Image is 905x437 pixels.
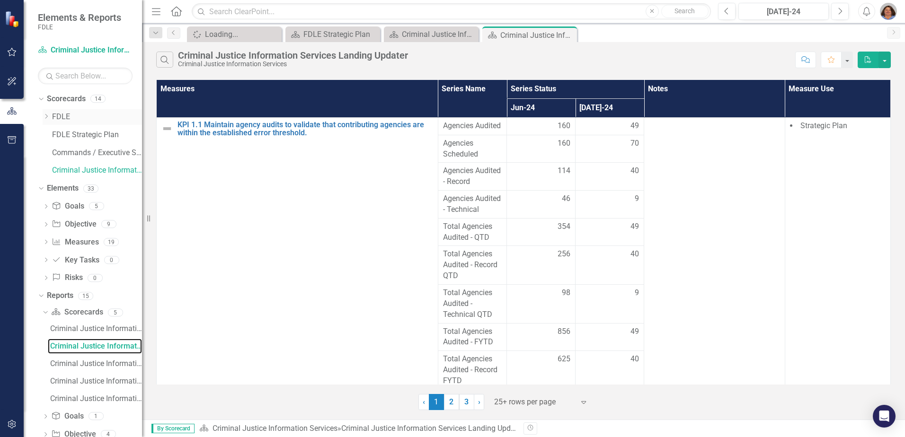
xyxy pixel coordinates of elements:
div: » [199,423,516,434]
a: FDLE Strategic Plan [288,28,378,40]
span: Agencies Audited [443,121,502,131]
a: Risks [52,272,82,283]
button: [DATE]-24 [738,3,829,20]
div: Criminal Justice Information Services Landing Updater [500,29,575,41]
span: Total Agencies Audited - Record QTD [443,249,502,281]
div: Criminal Justice Information Services Measures Dashboard [50,377,142,385]
td: Double-Click to Edit [438,191,506,218]
a: FDLE Strategic Plan [52,130,142,140]
span: Total Agencies Audited - Technical QTD [443,288,502,320]
a: KPI 1.1 Maintain agency audits to validate that contributing agencies are within the established ... [177,121,433,137]
span: 160 [558,138,570,149]
td: Double-Click to Edit [507,135,576,163]
span: 46 [562,193,570,204]
td: Double-Click to Edit [644,117,785,428]
span: Agencies Scheduled [443,138,502,160]
div: FDLE Strategic Plan [303,28,378,40]
td: Double-Click to Edit [576,191,644,218]
td: Double-Click to Edit [507,191,576,218]
td: Double-Click to Edit [438,163,506,191]
a: Goals [52,201,84,212]
span: 49 [630,326,639,337]
div: 9 [101,220,116,228]
div: Criminal Justice Information Services Landing Updater [50,342,142,350]
div: Criminal Justice Information Services Landing Updater [178,50,408,61]
span: Total Agencies Audited - FYTD [443,326,502,348]
span: By Scorecard [151,424,195,433]
div: Criminal Justice Information Services Landing [50,359,142,368]
img: Not Defined [161,123,173,134]
span: Search [674,7,695,15]
div: Open Intercom Messenger [873,405,896,428]
div: Criminal Justice Information Services Landing Page [402,28,476,40]
input: Search ClearPoint... [192,3,711,20]
span: 40 [630,166,639,176]
div: Loading... [205,28,279,40]
span: 40 [630,354,639,365]
a: Commands / Executive Support Branch [52,148,142,158]
td: Double-Click to Edit [576,163,644,191]
div: 0 [104,256,119,264]
a: Scorecards [51,307,103,318]
a: Criminal Justice Information Services [52,165,142,176]
span: 49 [630,221,639,232]
div: Criminal Justice Information Services Landing Updater [341,424,523,433]
span: 856 [558,326,570,337]
span: Strategic Plan [800,121,847,130]
a: Criminal Justice Information Services Measures Dashboard [48,374,142,389]
div: 1 [89,412,104,420]
td: Double-Click to Edit [576,135,644,163]
span: Total Agencies Audited - Record FYTD [443,354,502,386]
span: 1 [429,394,444,410]
div: Criminal Justice Information Services [178,61,408,68]
input: Search Below... [38,68,133,84]
span: 354 [558,221,570,232]
td: Double-Click to Edit [438,117,506,135]
span: › [478,397,480,406]
td: Double-Click to Edit Right Click for Context Menu [157,117,438,428]
span: 49 [630,121,639,131]
div: [DATE]-24 [742,6,825,17]
a: Measures [52,237,98,248]
a: 3 [459,394,474,410]
span: 9 [635,193,639,204]
span: 40 [630,249,639,260]
button: Search [661,5,709,18]
span: 114 [558,166,570,176]
a: Criminal Justice Information Services Landing Page [386,28,476,40]
a: Criminal Justice Information Services [48,391,142,406]
div: Criminal Justice Information Services Landing Page [50,324,142,333]
a: Goals [51,411,83,422]
a: Scorecards [47,94,86,105]
div: 14 [90,95,106,103]
a: Criminal Justice Information Services Landing Page [48,321,142,336]
a: Criminal Justice Information Services [213,424,337,433]
span: Agencies Audited - Technical [443,193,502,215]
span: Agencies Audited - Record [443,166,502,187]
td: Double-Click to Edit [507,163,576,191]
div: 33 [83,184,98,192]
span: 625 [558,354,570,365]
div: 5 [89,202,104,210]
td: Double-Click to Edit [507,117,576,135]
a: Objective [52,219,96,230]
a: Key Tasks [52,255,99,266]
div: 5 [108,308,123,316]
img: Rachel Truxell [880,3,897,20]
span: Total Agencies Audited - QTD [443,221,502,243]
small: FDLE [38,23,121,31]
a: FDLE [52,112,142,122]
a: Reports [47,290,73,301]
span: 256 [558,249,570,260]
a: 2 [444,394,459,410]
span: 98 [562,288,570,298]
span: 160 [558,121,570,131]
span: ‹ [423,397,425,406]
td: Double-Click to Edit [785,117,890,428]
div: Criminal Justice Information Services [50,394,142,403]
td: Double-Click to Edit [576,117,644,135]
a: Criminal Justice Information Services Landing [48,356,142,371]
td: Double-Click to Edit [438,135,506,163]
span: Elements & Reports [38,12,121,23]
